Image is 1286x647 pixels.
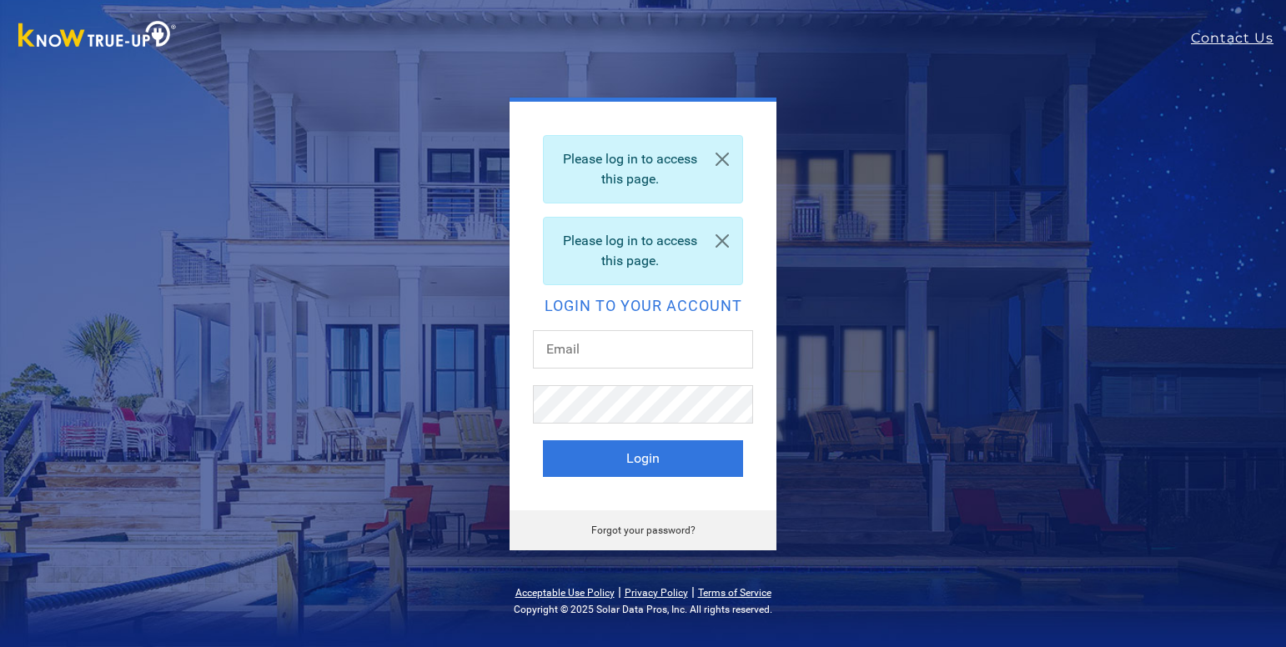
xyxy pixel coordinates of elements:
[702,218,742,264] a: Close
[543,298,743,313] h2: Login to your account
[543,217,743,285] div: Please log in to access this page.
[591,524,696,536] a: Forgot your password?
[618,584,621,599] span: |
[543,440,743,477] button: Login
[10,18,185,55] img: Know True-Up
[1191,28,1286,48] a: Contact Us
[702,136,742,183] a: Close
[691,584,695,599] span: |
[533,330,753,369] input: Email
[515,587,615,599] a: Acceptable Use Policy
[698,587,771,599] a: Terms of Service
[625,587,688,599] a: Privacy Policy
[543,135,743,203] div: Please log in to access this page.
